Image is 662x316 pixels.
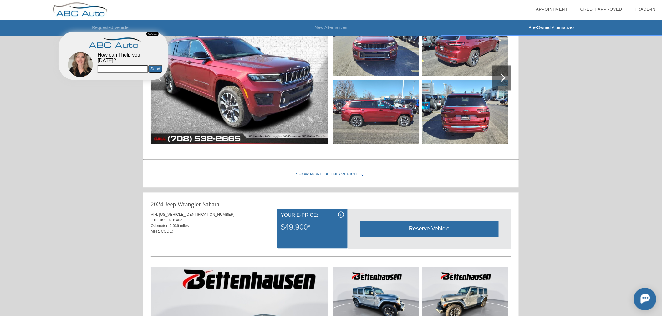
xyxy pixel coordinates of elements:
div: CLOSE [146,32,159,36]
a: Credit Approved [580,7,622,12]
img: 3de52b5cf8ffe792067110e656872062.jpg [151,12,328,144]
div: $49,900* [281,219,344,235]
div: Show More of this Vehicle [143,162,519,187]
span: MFR. CODE: [151,230,173,234]
li: New Alternatives [221,20,441,36]
img: ffa0bb57f3b80a327bc4809f32eb17a8.jpg [333,80,419,144]
img: 2724ad99d32e55f174a3ff1d809bff34.jpg [422,12,508,76]
div: Sahara [202,200,219,209]
span: 2,036 miles [170,224,189,228]
button: Send [148,65,162,73]
div: i [338,212,344,218]
img: 4b76ae10d4e9c241770595099bbeea24.jpg [422,80,508,144]
li: Pre-Owned Alternatives [441,20,662,36]
span: Odometer: [151,224,169,228]
div: Your E-Price: [281,212,344,219]
div: Reserve Vehicle [360,221,499,237]
span: [US_VEHICLE_IDENTIFICATION_NUMBER] [159,213,235,217]
div: How can I help you [DATE]? [98,52,159,63]
a: Trade-In [635,7,656,12]
img: Chat Agent [68,52,93,77]
iframe: Chat Assistance [606,282,662,316]
span: STOCK: [151,218,165,223]
img: 61b5b1b445fb70e131f24ecf88c3f75c.jpg [333,12,419,76]
a: Appointment [536,7,568,12]
span: LJ70140A [166,218,183,223]
span: VIN: [151,213,158,217]
div: Quoted on [DATE] 4:00:36 PM [151,238,511,248]
img: Logo [84,32,142,51]
div: 2024 Jeep Wrangler [151,200,201,209]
